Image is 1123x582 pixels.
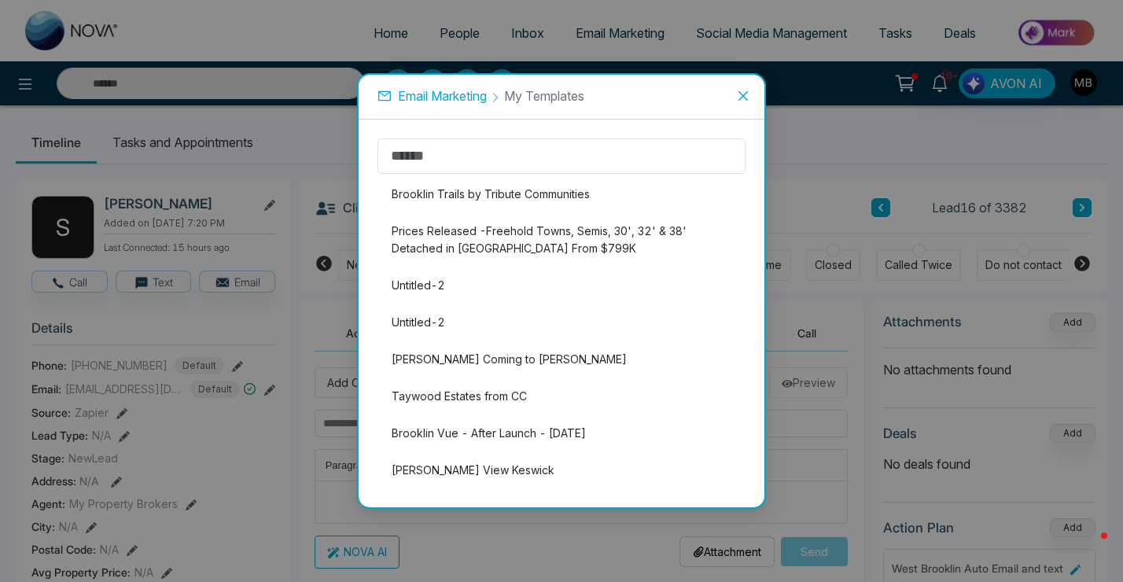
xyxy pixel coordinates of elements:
[377,178,746,211] li: Brooklin Trails by Tribute Communities
[398,88,487,104] span: Email Marketing
[377,306,746,339] li: Untitled-2
[1070,529,1107,566] iframe: Intercom live chat
[377,343,746,376] li: [PERSON_NAME] Coming to [PERSON_NAME]
[377,269,746,302] li: Untitled-2
[377,454,746,487] li: [PERSON_NAME] View Keswick
[722,75,764,117] button: Close
[377,417,746,450] li: Brooklin Vue - After Launch - [DATE]
[377,215,746,265] li: Prices Released -Freehold Towns, Semis, 30', 32' & 38' Detached in [GEOGRAPHIC_DATA] From $799K
[737,90,749,102] span: close
[377,380,746,413] li: Taywood Estates from CC
[504,88,584,104] span: My Templates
